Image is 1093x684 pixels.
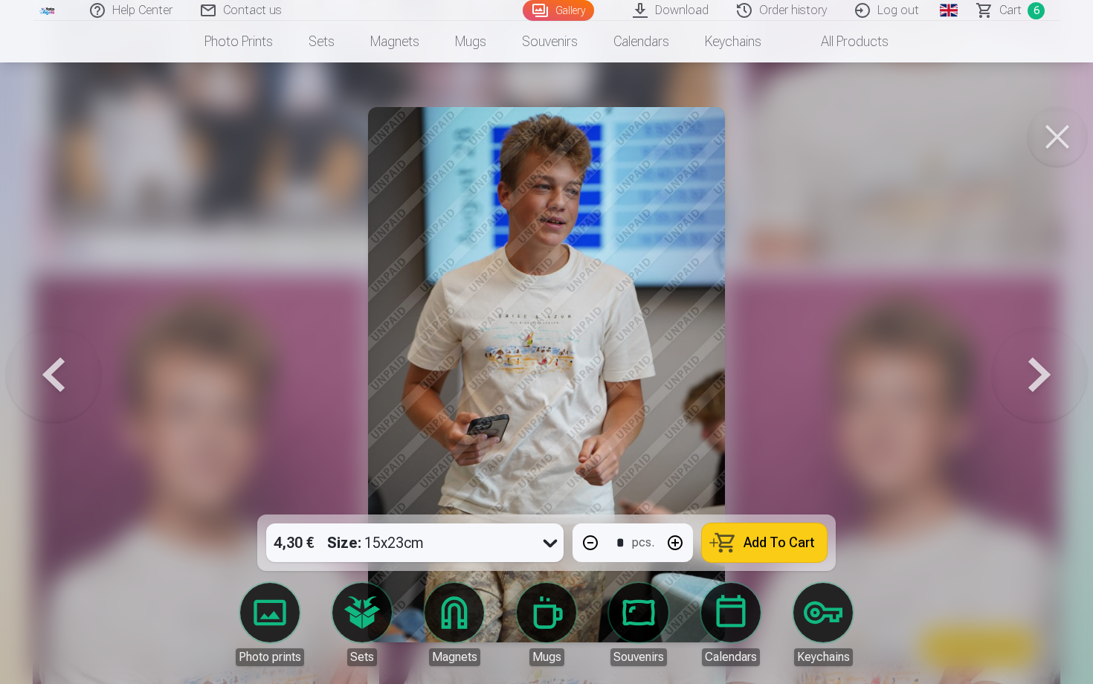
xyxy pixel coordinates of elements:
[413,583,496,666] a: Magnets
[347,648,377,666] div: Sets
[596,21,687,62] a: Calendars
[999,1,1022,19] span: Сart
[689,583,773,666] a: Calendars
[597,583,680,666] a: Souvenirs
[291,21,352,62] a: Sets
[504,21,596,62] a: Souvenirs
[327,532,361,553] strong: Size :
[228,583,312,666] a: Photo prints
[702,523,827,562] button: Add To Cart
[429,648,480,666] div: Magnets
[632,534,654,552] div: pcs.
[687,21,779,62] a: Keychains
[327,523,424,562] div: 15x23cm
[266,523,321,562] div: 4,30 €
[529,648,564,666] div: Mugs
[352,21,437,62] a: Magnets
[744,536,815,549] span: Add To Cart
[505,583,588,666] a: Mugs
[39,6,56,15] img: /fa1
[437,21,504,62] a: Mugs
[781,583,865,666] a: Keychains
[702,648,760,666] div: Calendars
[779,21,906,62] a: All products
[187,21,291,62] a: Photo prints
[794,648,853,666] div: Keychains
[320,583,404,666] a: Sets
[1028,2,1045,19] span: 6
[610,648,667,666] div: Souvenirs
[236,648,304,666] div: Photo prints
